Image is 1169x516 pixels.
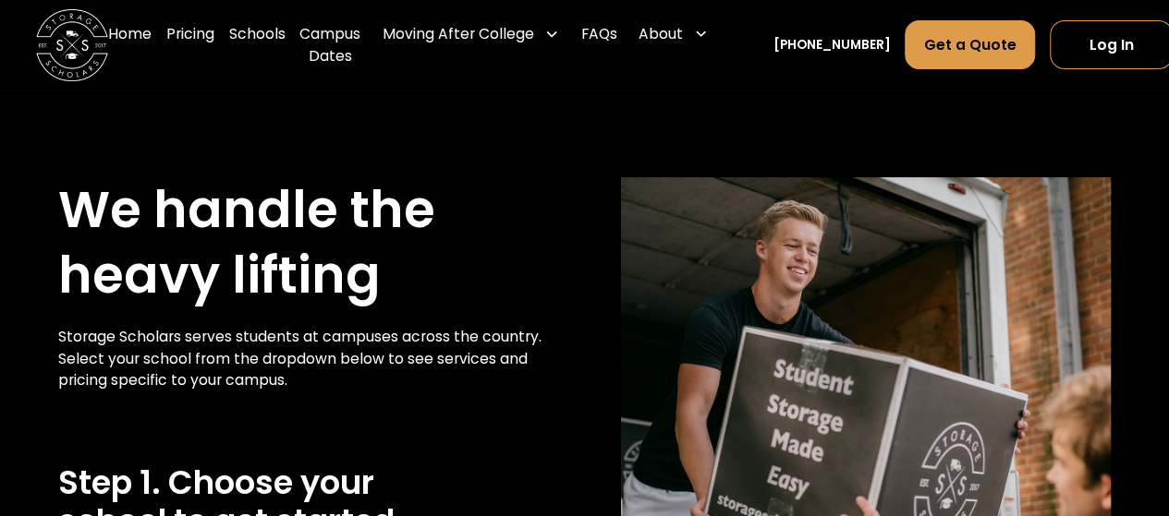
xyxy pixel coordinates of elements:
[773,36,890,55] a: [PHONE_NUMBER]
[229,9,286,81] a: Schools
[108,9,152,81] a: Home
[58,326,548,390] div: Storage Scholars serves students at campuses across the country. Select your school from the drop...
[36,9,108,81] a: home
[375,9,566,60] div: Moving After College
[36,9,108,81] img: Storage Scholars main logo
[58,177,548,308] h1: We handle the heavy lifting
[631,9,715,60] div: About
[639,23,683,44] div: About
[383,23,534,44] div: Moving After College
[580,9,616,81] a: FAQs
[905,20,1035,69] a: Get a Quote
[166,9,214,81] a: Pricing
[299,9,360,81] a: Campus Dates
